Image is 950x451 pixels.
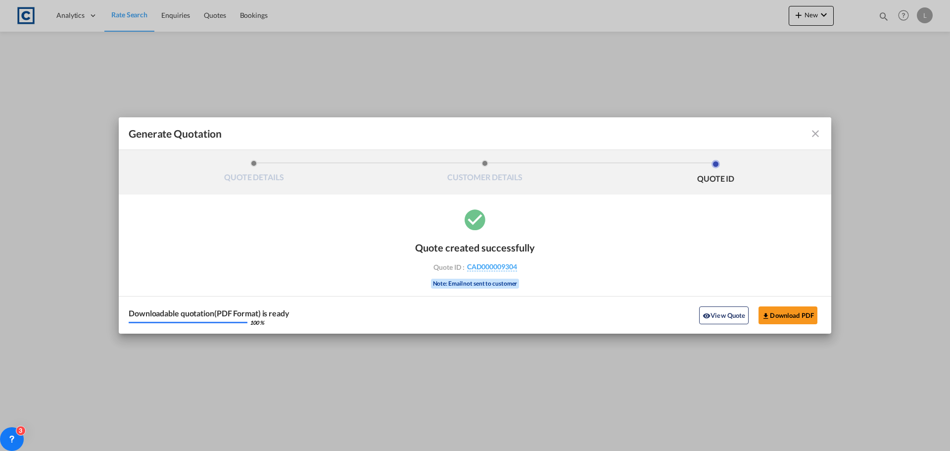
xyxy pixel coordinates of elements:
[600,160,831,187] li: QUOTE ID
[370,160,601,187] li: CUSTOMER DETAILS
[139,160,370,187] li: QUOTE DETAILS
[467,262,517,271] span: CAD000009304
[759,306,817,324] button: Download PDF
[703,312,711,320] md-icon: icon-eye
[762,312,770,320] md-icon: icon-download
[415,242,535,253] div: Quote created successfully
[809,128,821,140] md-icon: icon-close fg-AAA8AD cursor m-0
[129,309,289,317] div: Downloadable quotation(PDF Format) is ready
[431,279,520,289] div: Note: Email not sent to customer
[129,127,222,140] span: Generate Quotation
[250,320,264,325] div: 100 %
[463,207,487,232] md-icon: icon-checkbox-marked-circle
[699,306,749,324] button: icon-eyeView Quote
[418,262,532,271] div: Quote ID :
[119,117,831,334] md-dialog: Generate QuotationQUOTE ...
